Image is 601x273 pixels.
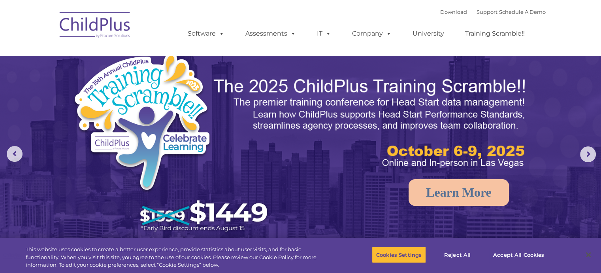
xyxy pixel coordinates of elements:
[580,246,597,264] button: Close
[180,26,232,42] a: Software
[110,85,143,91] span: Phone number
[499,9,546,15] a: Schedule A Demo
[489,246,548,263] button: Accept All Cookies
[26,246,331,269] div: This website uses cookies to create a better user experience, provide statistics about user visit...
[409,179,509,206] a: Learn More
[110,52,134,58] span: Last name
[56,6,135,46] img: ChildPlus by Procare Solutions
[440,9,546,15] font: |
[477,9,497,15] a: Support
[344,26,399,42] a: Company
[457,26,533,42] a: Training Scramble!!
[440,9,467,15] a: Download
[372,246,426,263] button: Cookies Settings
[237,26,304,42] a: Assessments
[433,246,482,263] button: Reject All
[309,26,339,42] a: IT
[405,26,452,42] a: University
